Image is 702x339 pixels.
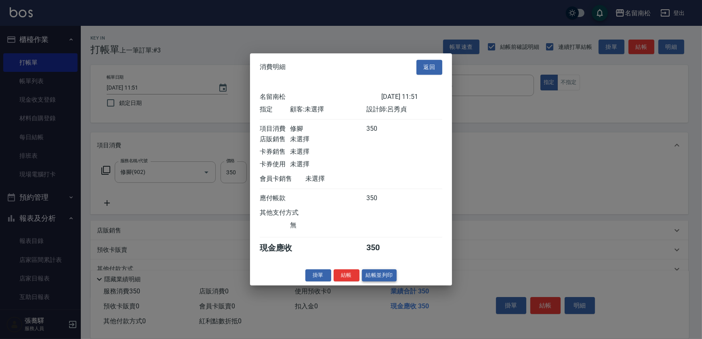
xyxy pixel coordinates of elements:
div: 無 [290,221,366,230]
div: 未選擇 [290,148,366,156]
div: 指定 [260,105,290,114]
button: 結帳 [334,269,359,282]
span: 消費明細 [260,63,286,71]
div: 350 [366,243,397,253]
button: 返回 [416,60,442,75]
div: 卡券銷售 [260,148,290,156]
div: 顧客: 未選擇 [290,105,366,114]
div: 350 [366,194,397,203]
div: 350 [366,125,397,133]
div: 未選擇 [290,160,366,169]
div: 項目消費 [260,125,290,133]
div: 應付帳款 [260,194,290,203]
button: 結帳並列印 [362,269,397,282]
div: 名留南松 [260,93,381,101]
button: 掛單 [305,269,331,282]
div: 卡券使用 [260,160,290,169]
div: [DATE] 11:51 [381,93,442,101]
div: 店販銷售 [260,135,290,144]
div: 現金應收 [260,243,305,253]
div: 修腳 [290,125,366,133]
div: 會員卡銷售 [260,175,305,183]
div: 未選擇 [290,135,366,144]
div: 其他支付方式 [260,209,321,217]
div: 未選擇 [305,175,381,183]
div: 設計師: 呂秀貞 [366,105,442,114]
